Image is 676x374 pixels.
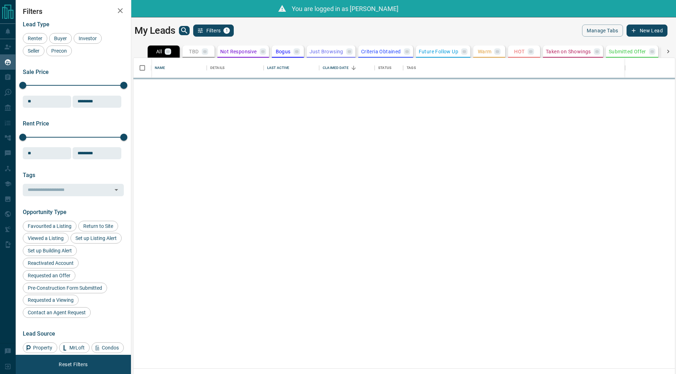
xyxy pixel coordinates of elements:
[23,258,79,268] div: Reactivated Account
[91,342,124,353] div: Condos
[407,58,416,78] div: Tags
[582,25,623,37] button: Manage Tabs
[73,235,119,241] span: Set up Listing Alert
[23,233,69,244] div: Viewed a Listing
[546,49,591,54] p: Taken on Showings
[156,49,162,54] p: All
[403,58,625,78] div: Tags
[323,58,349,78] div: Claimed Date
[76,36,99,41] span: Investor
[155,58,165,78] div: Name
[25,235,66,241] span: Viewed a Listing
[23,46,44,56] div: Seller
[264,58,319,78] div: Last Active
[319,58,375,78] div: Claimed Date
[23,307,91,318] div: Contact an Agent Request
[267,58,289,78] div: Last Active
[419,49,458,54] p: Future Follow Up
[224,28,229,33] span: 1
[25,285,105,291] span: Pre-Construction Form Submitted
[25,36,45,41] span: Renter
[49,48,69,54] span: Precon
[23,342,57,353] div: Property
[23,270,75,281] div: Requested an Offer
[23,245,77,256] div: Set up Building Alert
[378,58,391,78] div: Status
[134,25,175,36] h1: My Leads
[609,49,646,54] p: Submitted Offer
[349,63,359,73] button: Sort
[23,295,79,305] div: Requested a Viewing
[23,21,49,28] span: Lead Type
[23,7,124,16] h2: Filters
[627,25,667,37] button: New Lead
[54,358,92,370] button: Reset Filters
[25,260,76,266] span: Reactivated Account
[23,283,107,293] div: Pre-Construction Form Submitted
[25,248,74,253] span: Set up Building Alert
[292,5,398,12] span: You are logged in as [PERSON_NAME]
[78,221,118,231] div: Return to Site
[74,33,102,44] div: Investor
[70,233,122,244] div: Set up Listing Alert
[99,345,121,351] span: Condos
[514,49,524,54] p: HOT
[23,120,49,127] span: Rent Price
[46,46,72,56] div: Precon
[478,49,492,54] p: Warm
[23,69,49,75] span: Sale Price
[31,345,55,351] span: Property
[23,209,67,215] span: Opportunity Type
[25,297,76,303] span: Requested a Viewing
[375,58,403,78] div: Status
[210,58,225,78] div: Details
[23,172,35,178] span: Tags
[67,345,87,351] span: MrLoft
[220,49,257,54] p: Not Responsive
[59,342,90,353] div: MrLoft
[179,26,190,35] button: search button
[81,223,116,229] span: Return to Site
[25,273,73,278] span: Requested an Offer
[23,330,55,337] span: Lead Source
[23,221,76,231] div: Favourited a Listing
[23,33,47,44] div: Renter
[49,33,72,44] div: Buyer
[207,58,264,78] div: Details
[111,185,121,195] button: Open
[189,49,199,54] p: TBD
[310,49,343,54] p: Just Browsing
[25,310,88,315] span: Contact an Agent Request
[276,49,291,54] p: Bogus
[151,58,207,78] div: Name
[25,48,42,54] span: Seller
[52,36,69,41] span: Buyer
[25,223,74,229] span: Favourited a Listing
[193,25,234,37] button: Filters1
[361,49,401,54] p: Criteria Obtained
